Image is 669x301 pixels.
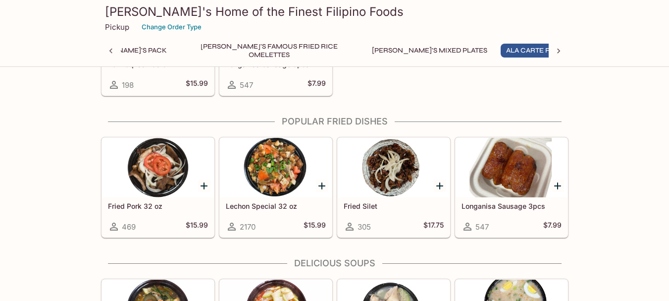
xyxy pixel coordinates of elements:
button: Ala Carte Favorite Filipino Dishes [501,44,641,58]
h5: $15.99 [304,221,326,233]
h4: Popular Fried Dishes [101,116,568,127]
a: Lechon Special 32 oz2170$15.99 [219,137,332,238]
span: 547 [240,80,253,90]
a: Fried Pork 32 oz469$15.99 [102,137,214,238]
span: 547 [475,222,489,232]
h5: Fried Pork 32 oz [108,202,208,210]
span: 2170 [240,222,256,232]
h5: $7.99 [308,79,326,91]
h5: $15.99 [186,221,208,233]
h5: Fried Silet [344,202,444,210]
button: Add Lechon Special 32 oz [316,180,328,192]
div: Fried Silet [338,138,450,197]
button: Change Order Type [137,19,206,35]
button: Add Fried Pork 32 oz [198,180,210,192]
h5: Lechon Special 32 oz [226,202,326,210]
a: Longanisa Sausage 3pcs547$7.99 [455,137,568,238]
button: [PERSON_NAME]'s Pack [76,44,172,58]
div: Lechon Special 32 oz [220,138,332,197]
div: Longanisa Sausage 3pcs [456,138,567,197]
h5: $15.99 [186,79,208,91]
p: Pickup [105,22,129,32]
button: [PERSON_NAME]'s Mixed Plates [366,44,493,58]
button: Add Longanisa Sausage 3pcs [552,180,564,192]
h5: $17.75 [423,221,444,233]
h5: $7.99 [543,221,562,233]
span: 469 [122,222,136,232]
div: Fried Pork 32 oz [102,138,214,197]
h5: Longanisa Sausage 3pcs [462,202,562,210]
span: 305 [358,222,371,232]
a: Fried Silet305$17.75 [337,137,450,238]
h3: [PERSON_NAME]'s Home of the Finest Filipino Foods [105,4,565,19]
button: Add Fried Silet [434,180,446,192]
h4: Delicious Soups [101,258,568,269]
button: [PERSON_NAME]'s Famous Fried Rice Omelettes [180,44,359,58]
span: 198 [122,80,134,90]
